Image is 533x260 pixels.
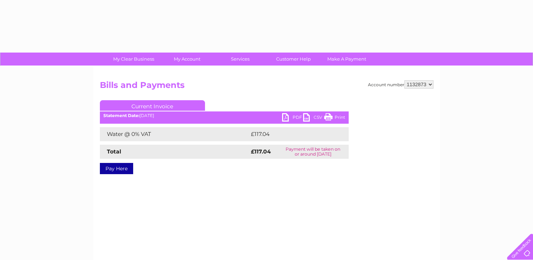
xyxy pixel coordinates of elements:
a: Pay Here [100,163,133,174]
a: Customer Help [265,53,322,66]
a: PDF [282,113,303,123]
a: Services [211,53,269,66]
a: Current Invoice [100,100,205,111]
h2: Bills and Payments [100,80,433,94]
a: Print [324,113,345,123]
div: Account number [368,80,433,89]
a: My Clear Business [105,53,163,66]
td: Payment will be taken on or around [DATE] [278,145,348,159]
strong: £117.04 [251,148,271,155]
div: [DATE] [100,113,349,118]
a: CSV [303,113,324,123]
td: Water @ 0% VAT [100,127,249,141]
a: Make A Payment [318,53,376,66]
a: My Account [158,53,216,66]
strong: Total [107,148,121,155]
b: Statement Date: [103,113,139,118]
td: £117.04 [249,127,335,141]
